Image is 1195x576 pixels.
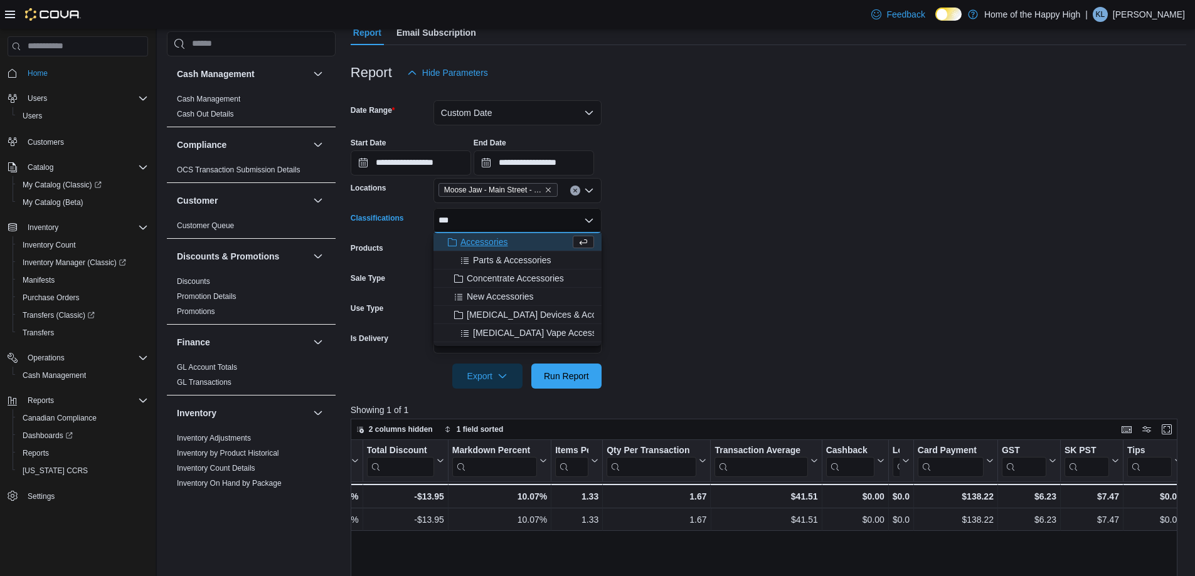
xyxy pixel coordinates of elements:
button: Compliance [177,139,308,151]
span: Users [18,108,148,123]
span: Concentrate Accessories [467,272,564,285]
button: Catalog [3,159,153,176]
a: Feedback [866,2,930,27]
button: Customer [177,194,308,207]
button: Inventory [23,220,63,235]
button: Catalog [23,160,58,175]
span: 1 field sorted [457,424,504,434]
div: GST [1002,445,1046,477]
span: Customers [28,137,64,147]
a: [US_STATE] CCRS [18,463,93,478]
span: Users [28,93,47,103]
div: $7.47 [1065,512,1119,527]
span: Canadian Compliance [23,413,97,423]
label: Is Delivery [351,333,388,343]
span: Report [353,20,381,45]
img: Cova [25,8,81,21]
div: 30.13% [285,512,358,527]
div: $6.23 [1002,489,1056,504]
span: Inventory Manager (Classic) [23,258,126,268]
label: Locations [351,183,386,193]
a: Manifests [18,273,60,288]
span: Hide Parameters [422,66,488,79]
div: 10.07% [452,512,547,527]
div: 1.33 [555,489,598,504]
a: OCS Transaction Submission Details [177,165,300,174]
p: | [1085,7,1088,22]
span: Reports [18,446,148,461]
button: Users [23,91,52,106]
span: GL Account Totals [177,362,237,372]
span: My Catalog (Classic) [18,177,148,192]
span: Canadian Compliance [18,411,148,426]
h3: Cash Management [177,68,255,80]
button: 1 field sorted [439,422,509,437]
a: Inventory Count [18,238,81,253]
span: Parts & Accessories [473,254,551,266]
span: Cash Out Details [177,109,234,119]
div: Customer [167,218,336,238]
a: Discounts [177,277,210,286]
button: Run Report [531,364,602,389]
span: Dashboards [18,428,148,443]
div: Markdown Percent [452,445,537,477]
button: Markdown Percent [452,445,547,477]
label: Sale Type [351,273,385,283]
span: Transfers [18,325,148,340]
span: Inventory Manager (Classic) [18,255,148,270]
p: [PERSON_NAME] [1113,7,1185,22]
button: Tips [1127,445,1182,477]
button: Discounts & Promotions [177,250,308,263]
a: Inventory Manager (Classic) [13,254,153,271]
a: Cash Out Details [177,110,234,118]
label: Date Range [351,105,395,115]
button: GST [1002,445,1056,477]
label: Start Date [351,138,386,148]
div: 1.33 [555,512,598,527]
div: Discounts & Promotions [167,274,336,324]
h3: Finance [177,336,210,348]
a: Users [18,108,47,123]
div: -$13.95 [366,489,443,504]
a: My Catalog (Beta) [18,195,88,210]
span: Settings [28,491,55,501]
h3: Report [351,65,392,80]
span: Inventory Count [23,240,76,250]
a: Dashboards [18,428,78,443]
button: [US_STATE] CCRS [13,462,153,479]
span: Home [28,68,48,78]
div: $0.00 [826,489,884,504]
span: Catalog [23,160,148,175]
div: GST [1002,445,1046,457]
button: [MEDICAL_DATA] Devices & Accessories [433,306,602,324]
button: Cash Management [311,66,326,81]
h3: Discounts & Promotions [177,250,279,263]
span: Manifests [23,275,55,285]
button: Accessories [433,233,602,251]
a: Transfers (Classic) [13,306,153,324]
button: Cash Management [13,367,153,384]
div: Qty Per Transaction [607,445,696,477]
button: 2 columns hidden [351,422,438,437]
div: Cash Management [167,92,336,127]
div: Items Per Transaction [555,445,588,457]
a: Inventory by Product Historical [177,449,279,458]
h3: Customer [177,194,218,207]
span: My Catalog (Classic) [23,180,102,190]
a: Cash Management [18,368,91,383]
span: Operations [23,350,148,365]
div: Qty Per Transaction [607,445,696,457]
button: Reports [3,392,153,409]
a: Inventory On Hand by Package [177,479,282,488]
a: Customer Queue [177,221,234,230]
span: GL Transactions [177,377,231,387]
div: Card Payment [918,445,984,477]
span: Dashboards [23,431,73,441]
span: Purchase Orders [23,293,80,303]
span: Discounts [177,276,210,286]
button: Customers [3,132,153,150]
span: Moose Jaw - Main Street - Fire & Flower [438,183,558,197]
button: Close list of options [584,216,594,226]
span: Users [23,111,42,121]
